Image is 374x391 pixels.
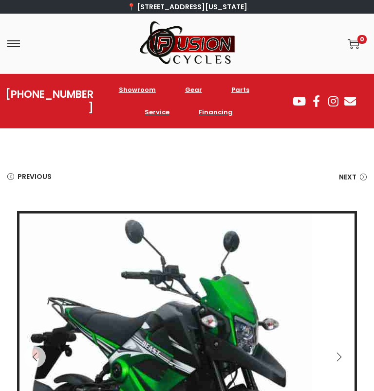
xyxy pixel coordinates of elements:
[339,170,356,184] span: Next
[7,170,52,183] a: Previous
[127,2,247,12] a: 📍 [STREET_ADDRESS][US_STATE]
[339,170,367,184] a: Next
[138,21,236,66] img: Woostify mobile logo
[135,101,179,124] a: Service
[328,346,350,368] button: Next
[348,38,359,50] a: 0
[93,79,280,124] nav: Menu
[222,79,259,101] a: Parts
[175,79,212,101] a: Gear
[18,170,52,183] span: Previous
[189,101,243,124] a: Financing
[24,346,46,368] button: Previous
[109,79,166,101] a: Showroom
